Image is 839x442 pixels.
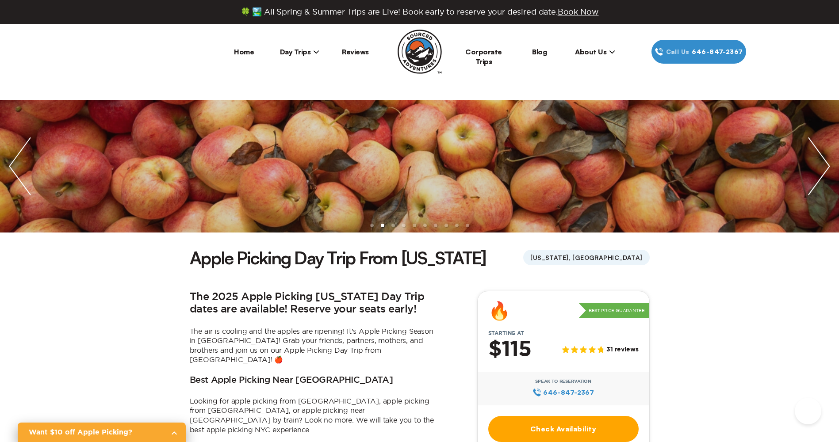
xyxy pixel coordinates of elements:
[466,224,469,227] li: slide item 10
[402,224,406,227] li: slide item 4
[795,398,821,424] iframe: Help Scout Beacon - Open
[398,30,442,74] img: Sourced Adventures company logo
[241,7,599,17] span: 🍀 🏞️ All Spring & Summer Trips are Live! Book early to reserve your desired date.
[190,291,437,316] h2: The 2025 Apple Picking [US_STATE] Day Trip dates are available! Reserve your seats early!
[532,47,547,56] a: Blog
[234,47,254,56] a: Home
[413,224,416,227] li: slide item 5
[190,375,393,386] h3: Best Apple Picking Near [GEOGRAPHIC_DATA]
[370,224,374,227] li: slide item 1
[190,396,437,434] p: Looking for apple picking from [GEOGRAPHIC_DATA], apple picking from [GEOGRAPHIC_DATA], or apple ...
[190,246,487,270] h1: Apple Picking Day Trip From [US_STATE]
[381,224,384,227] li: slide item 2
[444,224,448,227] li: slide item 8
[663,47,692,57] span: Call Us
[465,47,502,66] a: Corporate Trips
[535,379,591,384] span: Speak to Reservation
[523,250,649,265] span: [US_STATE], [GEOGRAPHIC_DATA]
[488,302,510,320] div: 🔥
[533,388,594,397] a: 646‍-847‍-2367
[799,100,839,232] img: next slide / item
[543,388,594,397] span: 646‍-847‍-2367
[29,427,164,438] h2: Want $10 off Apple Picking?
[434,224,437,227] li: slide item 7
[651,40,746,64] a: Call Us646‍-847‍-2367
[342,47,369,56] a: Reviews
[488,416,639,442] a: Check Availability
[579,303,649,318] p: Best Price Guarantee
[455,224,459,227] li: slide item 9
[606,346,638,354] span: 31 reviews
[692,47,743,57] span: 646‍-847‍-2367
[478,330,535,336] span: Starting at
[575,47,615,56] span: About Us
[488,338,531,361] h2: $115
[280,47,320,56] span: Day Trips
[558,8,599,16] span: Book Now
[190,327,437,365] p: The air is cooling and the apples are ripening! It’s Apple Picking Season in [GEOGRAPHIC_DATA]! G...
[18,423,186,442] a: Want $10 off Apple Picking?
[423,224,427,227] li: slide item 6
[391,224,395,227] li: slide item 3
